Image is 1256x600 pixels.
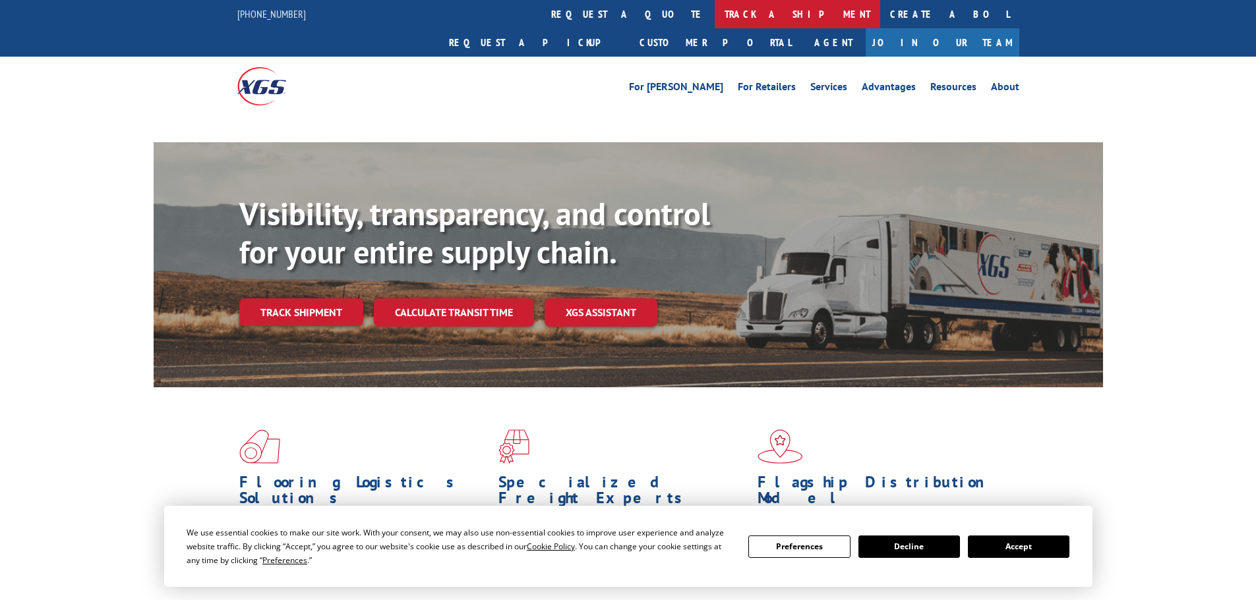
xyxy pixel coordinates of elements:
[498,474,748,512] h1: Specialized Freight Experts
[968,535,1069,558] button: Accept
[758,429,803,464] img: xgs-icon-flagship-distribution-model-red
[439,28,630,57] a: Request a pickup
[239,298,363,326] a: Track shipment
[991,82,1019,96] a: About
[858,535,960,558] button: Decline
[164,506,1092,587] div: Cookie Consent Prompt
[527,541,575,552] span: Cookie Policy
[862,82,916,96] a: Advantages
[630,28,801,57] a: Customer Portal
[629,82,723,96] a: For [PERSON_NAME]
[374,298,534,327] a: Calculate transit time
[237,7,306,20] a: [PHONE_NUMBER]
[545,298,657,327] a: XGS ASSISTANT
[498,429,529,464] img: xgs-icon-focused-on-flooring-red
[758,474,1007,512] h1: Flagship Distribution Model
[239,474,489,512] h1: Flooring Logistics Solutions
[187,526,733,567] div: We use essential cookies to make our site work. With your consent, we may also use non-essential ...
[239,429,280,464] img: xgs-icon-total-supply-chain-intelligence-red
[262,555,307,566] span: Preferences
[801,28,866,57] a: Agent
[748,535,850,558] button: Preferences
[810,82,847,96] a: Services
[930,82,976,96] a: Resources
[866,28,1019,57] a: Join Our Team
[239,193,710,272] b: Visibility, transparency, and control for your entire supply chain.
[738,82,796,96] a: For Retailers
